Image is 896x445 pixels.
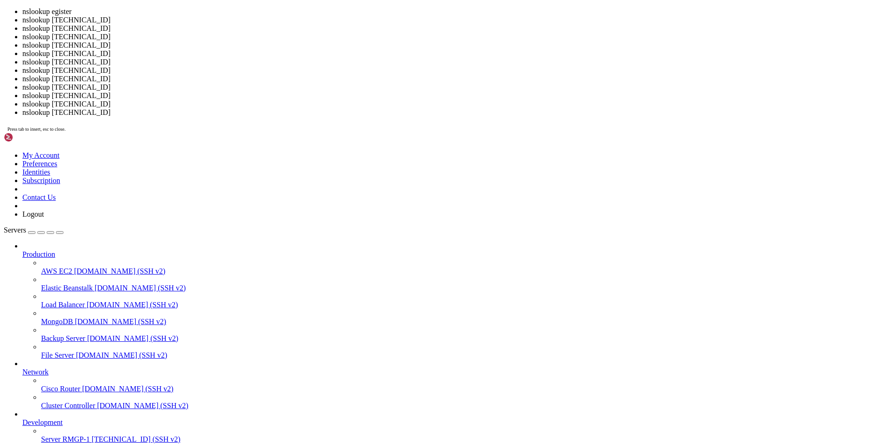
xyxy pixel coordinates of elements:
span: Production [22,250,55,258]
a: Elastic Beanstalk [DOMAIN_NAME] (SSH v2) [41,284,892,292]
li: Load Balancer [DOMAIN_NAME] (SSH v2) [41,292,892,309]
a: Server RMGP-1 [TECHNICAL_ID] (SSH v2) [41,435,892,444]
a: Identities [22,168,50,176]
li: nslookup [TECHNICAL_ID] [22,108,892,117]
li: nslookup [TECHNICAL_ID] [22,58,892,66]
x-row: ** server can't find egister: NXDOMAIN [4,51,775,59]
a: File Server [DOMAIN_NAME] (SSH v2) [41,351,892,360]
span: Elastic Beanstalk [41,284,93,292]
div: (27, 9) [110,75,114,83]
li: MongoDB [DOMAIN_NAME] (SSH v2) [41,309,892,326]
span: Servers [4,226,26,234]
li: nslookup [TECHNICAL_ID] [22,75,892,83]
span: Cisco Router [41,385,80,393]
li: nslookup [TECHNICAL_ID] [22,33,892,41]
a: Contact Us [22,193,56,201]
li: Cluster Controller [DOMAIN_NAME] (SSH v2) [41,393,892,410]
li: Network [22,360,892,410]
x-row: domain: command not found [4,67,775,75]
li: nslookup egister [22,7,892,16]
li: File Server [DOMAIN_NAME] (SSH v2) [41,343,892,360]
a: Subscription [22,177,60,184]
a: Load Balancer [DOMAIN_NAME] (SSH v2) [41,301,892,309]
span: [DOMAIN_NAME] (SSH v2) [82,385,174,393]
a: Servers [4,226,63,234]
span: Development [22,418,63,426]
a: My Account [22,151,60,159]
li: AWS EC2 [DOMAIN_NAME] (SSH v2) [41,259,892,275]
img: Shellngn [4,133,57,142]
span: [DOMAIN_NAME] (SSH v2) [95,284,186,292]
a: Production [22,250,892,259]
li: Elastic Beanstalk [DOMAIN_NAME] (SSH v2) [41,275,892,292]
span: Network [22,368,49,376]
a: Backup Server [DOMAIN_NAME] (SSH v2) [41,334,892,343]
li: Cisco Router [DOMAIN_NAME] (SSH v2) [41,376,892,393]
x-row: Server: [TECHNICAL_ID] [4,28,775,35]
span: Backup Server [41,334,85,342]
li: nslookup [TECHNICAL_ID] [22,24,892,33]
span: [DOMAIN_NAME] (SSH v2) [75,318,166,325]
span: [TECHNICAL_ID] (SSH v2) [91,435,180,443]
li: Server RMGP-1 [TECHNICAL_ID] (SSH v2) [41,427,892,444]
li: nslookup [TECHNICAL_ID] [22,41,892,49]
span: File Server [41,351,74,359]
li: Development [22,410,892,444]
li: nslookup [TECHNICAL_ID] [22,66,892,75]
li: nslookup [TECHNICAL_ID] [22,83,892,92]
a: Cisco Router [DOMAIN_NAME] (SSH v2) [41,385,892,393]
span: Cluster Controller [41,402,95,410]
span: [DOMAIN_NAME] (SSH v2) [97,402,189,410]
span: [DOMAIN_NAME] (SSH v2) [87,334,179,342]
x-row: root@vps130383:~# nslookup egister [4,4,775,12]
a: Network [22,368,892,376]
span: [DOMAIN_NAME] (SSH v2) [76,351,168,359]
x-row: root@vps130383:~# nslookup [4,75,775,83]
a: AWS EC2 [DOMAIN_NAME] (SSH v2) [41,267,892,275]
x-row: Address: [TECHNICAL_ID] [4,35,775,43]
li: Production [22,242,892,360]
span: AWS EC2 [41,267,72,275]
a: Cluster Controller [DOMAIN_NAME] (SSH v2) [41,402,892,410]
span: MongoDB [41,318,73,325]
span: Load Balancer [41,301,85,309]
li: nslookup [TECHNICAL_ID] [22,100,892,108]
li: nslookup [TECHNICAL_ID] [22,16,892,24]
a: Logout [22,210,44,218]
span: Press tab to insert, esc to close. [7,127,65,132]
span: [DOMAIN_NAME] (SSH v2) [87,301,178,309]
span: [DOMAIN_NAME] (SSH v2) [74,267,166,275]
a: Development [22,418,892,427]
span: Server RMGP-1 [41,435,90,443]
li: Backup Server [DOMAIN_NAME] (SSH v2) [41,326,892,343]
x-row: domain names or modify existing registrations. VeriSign rese [4,20,775,28]
a: Preferences [22,160,57,168]
li: nslookup [TECHNICAL_ID] [22,92,892,100]
a: MongoDB [DOMAIN_NAME] (SSH v2) [41,318,892,326]
li: nslookup [TECHNICAL_ID] [22,49,892,58]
